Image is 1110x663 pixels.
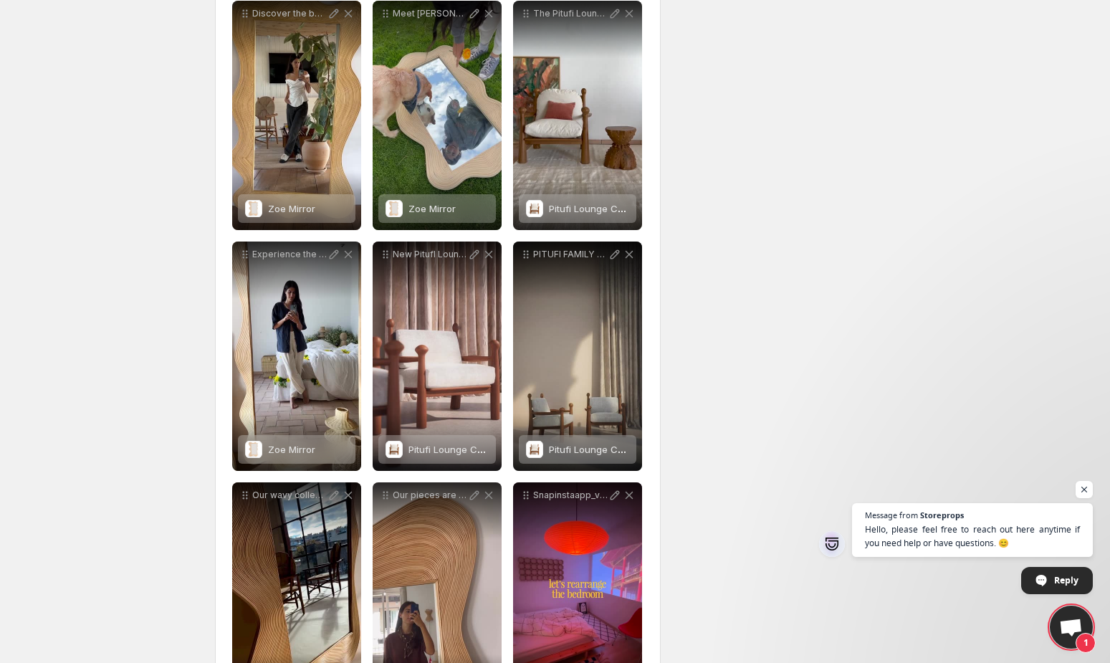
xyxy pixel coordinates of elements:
[865,511,918,519] span: Message from
[865,523,1080,550] span: Hello, please feel free to reach out here anytime if you need help or have questions. 😊
[513,1,642,230] div: The Pitufi Lounge is a unique piece of furniture distinguished by its handcrafted geometric shape...
[513,242,642,471] div: PITUFI FAMILY ON DEMAND The pitufi chair one of our best sellers is coming soon in 3 new diferent...
[232,1,361,230] div: Discover the bold elegance of Sofia A natural rattan mirror inspired by the reminiscent of 80s sh...
[533,249,608,260] p: PITUFI FAMILY ON DEMAND The pitufi chair one of our best sellers is coming soon in 3 new diferent...
[533,8,608,19] p: The Pitufi Lounge is a unique piece of furniture distinguished by its handcrafted geometric shape...
[252,490,327,501] p: Our wavy collection of 60s inspired rattan mirrors will reflect all the eccentricities of your sp...
[533,490,608,501] p: Snapinstaapp_video_AQNNswUs0u2WKQWRpeyUD-Lldz15e8lBwWJPauGxVt3vO2EbcbspbGXtDyHUxrf0tEQp4VdXupVXOM...
[268,203,315,214] span: Zoe Mirror
[252,8,327,19] p: Discover the bold elegance of Sofia A natural rattan mirror inspired by the reminiscent of 80s sh...
[268,444,315,455] span: Zoe Mirror
[373,242,502,471] div: New PitufI Lounge chair only in LIMITED UNITS for those who subscribe now in the NEXT PRE-ORDER L...
[549,444,635,455] span: Pitufi Lounge Chair
[408,444,494,455] span: Pitufi Lounge Chair
[232,242,361,471] div: Experience the versatility of rattan with our ideal pieces that effortlessly transition from indo...
[373,1,502,230] div: Meet [PERSON_NAME] our style statement in the form of a mirror Its natural rattan frame and intri...
[393,8,467,19] p: Meet [PERSON_NAME] our style statement in the form of a mirror Its natural rattan frame and intri...
[920,511,964,519] span: Storeprops
[252,249,327,260] p: Experience the versatility of rattan with our ideal pieces that effortlessly transition from indo...
[408,203,456,214] span: Zoe Mirror
[393,490,467,501] p: Our pieces are unique designs united through a harmonious respect of the shapes and textures foun...
[1054,568,1078,593] span: Reply
[393,249,467,260] p: New PitufI Lounge chair only in LIMITED UNITS for those who subscribe now in the NEXT PRE-ORDER L...
[549,203,635,214] span: Pitufi Lounge Chair
[1050,606,1093,649] div: Open chat
[1076,633,1096,653] span: 1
